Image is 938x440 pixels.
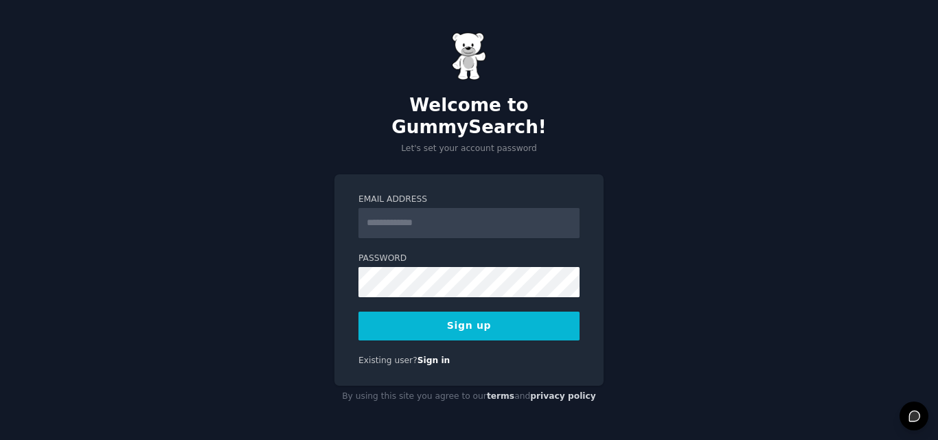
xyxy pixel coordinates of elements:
[334,386,604,408] div: By using this site you agree to our and
[334,95,604,138] h2: Welcome to GummySearch!
[452,32,486,80] img: Gummy Bear
[358,312,580,340] button: Sign up
[417,356,450,365] a: Sign in
[358,356,417,365] span: Existing user?
[358,194,580,206] label: Email Address
[334,143,604,155] p: Let's set your account password
[530,391,596,401] a: privacy policy
[358,253,580,265] label: Password
[487,391,514,401] a: terms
